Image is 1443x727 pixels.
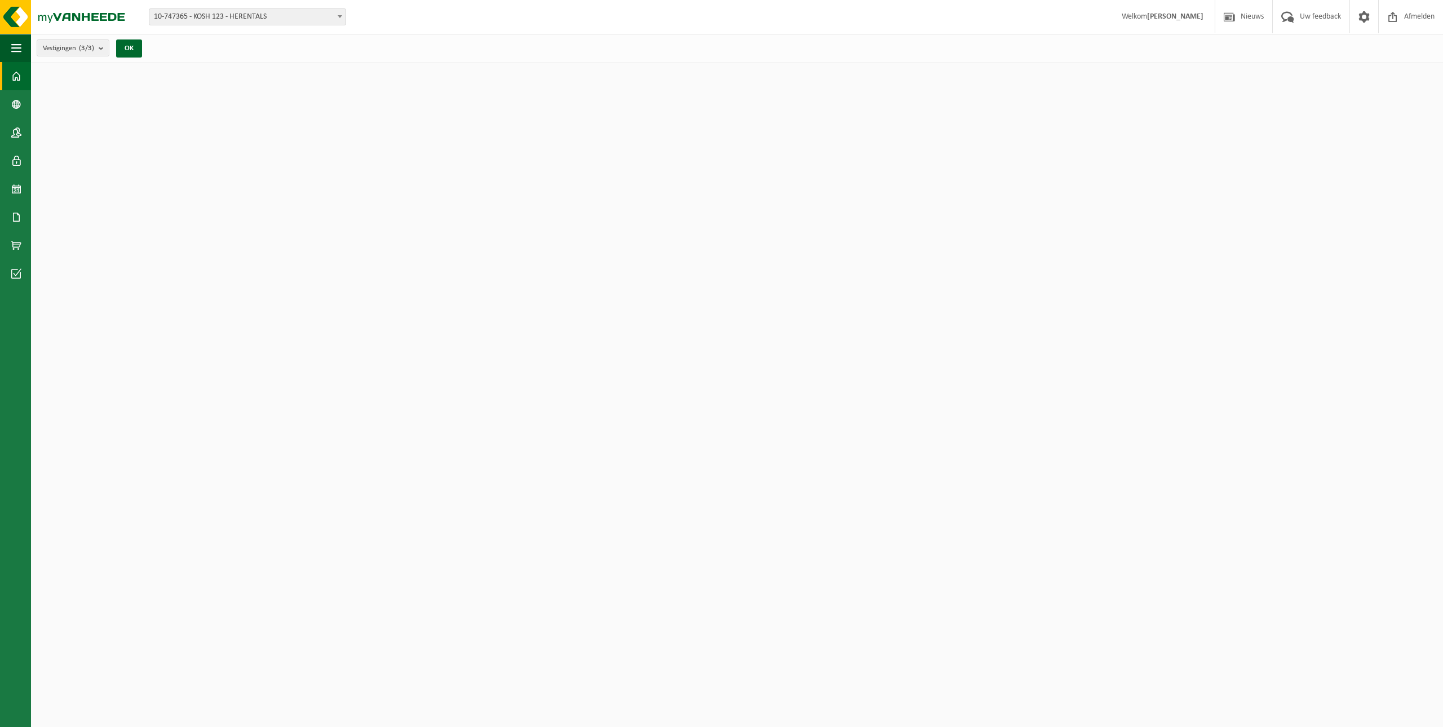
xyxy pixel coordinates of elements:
[116,39,142,58] button: OK
[43,40,94,57] span: Vestigingen
[1147,12,1203,21] strong: [PERSON_NAME]
[37,39,109,56] button: Vestigingen(3/3)
[149,8,346,25] span: 10-747365 - KOSH 123 - HERENTALS
[79,45,94,52] count: (3/3)
[149,9,346,25] span: 10-747365 - KOSH 123 - HERENTALS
